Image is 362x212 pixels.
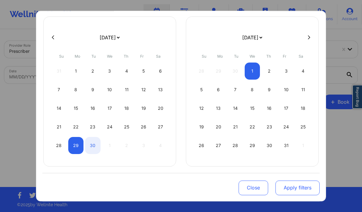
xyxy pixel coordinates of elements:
div: Thu Oct 09 2025 [261,81,277,98]
div: Tue Sep 16 2025 [85,100,101,117]
div: Fri Sep 26 2025 [136,118,151,135]
div: Fri Sep 12 2025 [136,81,151,98]
abbr: Tuesday [234,54,238,59]
div: Tue Sep 09 2025 [85,81,101,98]
div: Sat Sep 27 2025 [153,118,168,135]
div: Thu Oct 30 2025 [261,137,277,154]
div: Tue Oct 07 2025 [228,81,243,98]
button: Close [239,180,268,195]
div: Sat Sep 06 2025 [153,63,168,80]
div: Thu Oct 16 2025 [261,100,277,117]
abbr: Sunday [59,54,64,59]
div: Sun Sep 07 2025 [51,81,67,98]
div: Wed Sep 03 2025 [102,63,118,80]
div: Mon Oct 13 2025 [211,100,226,117]
div: Mon Sep 01 2025 [68,63,84,80]
div: Sat Sep 13 2025 [153,81,168,98]
div: Mon Sep 22 2025 [68,118,84,135]
div: Wed Sep 10 2025 [102,81,118,98]
button: Apply filters [275,180,320,195]
div: Sat Oct 25 2025 [295,118,311,135]
abbr: Saturday [299,54,303,59]
abbr: Tuesday [91,54,96,59]
abbr: Thursday [266,54,271,59]
div: Thu Sep 04 2025 [119,63,134,80]
div: Wed Sep 17 2025 [102,100,118,117]
div: Tue Sep 23 2025 [85,118,101,135]
div: Thu Oct 02 2025 [261,63,277,80]
div: Wed Oct 15 2025 [245,100,260,117]
div: Tue Oct 14 2025 [228,100,243,117]
div: Wed Oct 22 2025 [245,118,260,135]
div: Thu Sep 11 2025 [119,81,134,98]
abbr: Saturday [156,54,161,59]
abbr: Sunday [202,54,206,59]
div: Sun Sep 21 2025 [51,118,67,135]
abbr: Wednesday [107,54,112,59]
div: Thu Sep 25 2025 [119,118,134,135]
div: Fri Sep 19 2025 [136,100,151,117]
div: Sun Sep 14 2025 [51,100,67,117]
div: Mon Sep 29 2025 [68,137,84,154]
div: Mon Sep 08 2025 [68,81,84,98]
div: Wed Oct 08 2025 [245,81,260,98]
div: Sat Oct 11 2025 [295,81,311,98]
abbr: Thursday [124,54,128,59]
div: Wed Oct 29 2025 [245,137,260,154]
div: Fri Oct 17 2025 [279,100,294,117]
div: Sun Oct 26 2025 [194,137,209,154]
abbr: Monday [217,54,223,59]
div: Sat Oct 18 2025 [295,100,311,117]
div: Mon Oct 27 2025 [211,137,226,154]
div: Mon Oct 06 2025 [211,81,226,98]
div: Thu Oct 23 2025 [261,118,277,135]
div: Sat Oct 04 2025 [295,63,311,80]
div: Wed Sep 24 2025 [102,118,118,135]
div: Fri Oct 03 2025 [279,63,294,80]
div: Sat Sep 20 2025 [153,100,168,117]
abbr: Friday [283,54,286,59]
div: Sun Oct 05 2025 [194,81,209,98]
div: Tue Oct 28 2025 [228,137,243,154]
div: Sun Oct 12 2025 [194,100,209,117]
div: Fri Oct 24 2025 [279,118,294,135]
div: Sun Oct 19 2025 [194,118,209,135]
div: Fri Oct 31 2025 [279,137,294,154]
div: Tue Sep 02 2025 [85,63,101,80]
div: Fri Sep 05 2025 [136,63,151,80]
div: Mon Sep 15 2025 [68,100,84,117]
div: Mon Oct 20 2025 [211,118,226,135]
div: Wed Oct 01 2025 [245,63,260,80]
div: Sun Sep 28 2025 [51,137,67,154]
abbr: Monday [75,54,80,59]
div: Fri Oct 10 2025 [279,81,294,98]
div: Thu Sep 18 2025 [119,100,134,117]
div: Tue Oct 21 2025 [228,118,243,135]
div: Tue Sep 30 2025 [85,137,101,154]
abbr: Wednesday [250,54,255,59]
abbr: Friday [140,54,144,59]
